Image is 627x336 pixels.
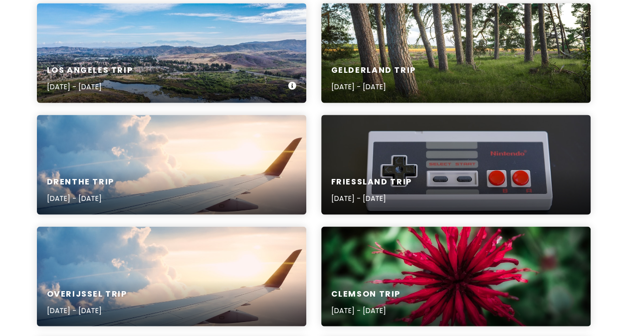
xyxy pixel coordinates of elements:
h6: Los Angeles Trip [47,65,133,76]
h6: Drenthe Trip [47,177,114,187]
p: [DATE] - [DATE] [331,81,416,92]
a: red flower in tilt shift lensClemson Trip[DATE] - [DATE] [321,226,591,326]
h6: Clemson Trip [331,289,401,299]
a: aerial photography of airlinerOverijssel Trip[DATE] - [DATE] [37,226,306,326]
p: [DATE] - [DATE] [331,305,401,316]
p: [DATE] - [DATE] [331,193,412,204]
p: [DATE] - [DATE] [47,193,114,204]
p: [DATE] - [DATE] [47,81,133,92]
h6: Gelderland Trip [331,65,416,76]
a: aerial photography of airlinerDrenthe Trip[DATE] - [DATE] [37,115,306,214]
a: white and black nintendo game controllerFriessland Trip[DATE] - [DATE] [321,115,591,214]
a: tall treesGelderland Trip[DATE] - [DATE] [321,3,591,103]
a: an aerial view of a lake surrounded by mountainsLos Angeles Trip[DATE] - [DATE] [37,3,306,103]
h6: Friessland Trip [331,177,412,187]
h6: Overijssel Trip [47,289,127,299]
p: [DATE] - [DATE] [47,305,127,316]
